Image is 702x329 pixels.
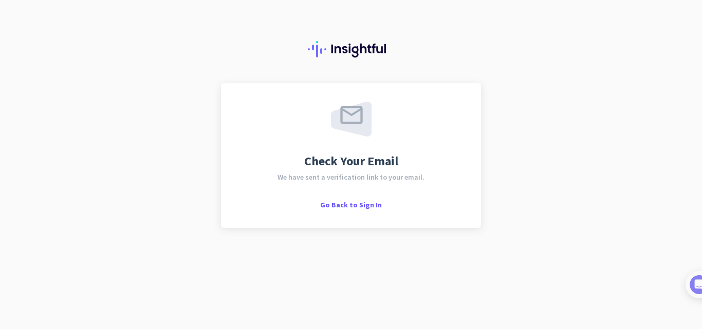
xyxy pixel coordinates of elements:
[304,155,398,167] span: Check Your Email
[320,200,382,209] span: Go Back to Sign In
[308,41,394,57] img: Insightful
[278,173,424,181] span: We have sent a verification link to your email.
[331,102,372,137] img: email-sent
